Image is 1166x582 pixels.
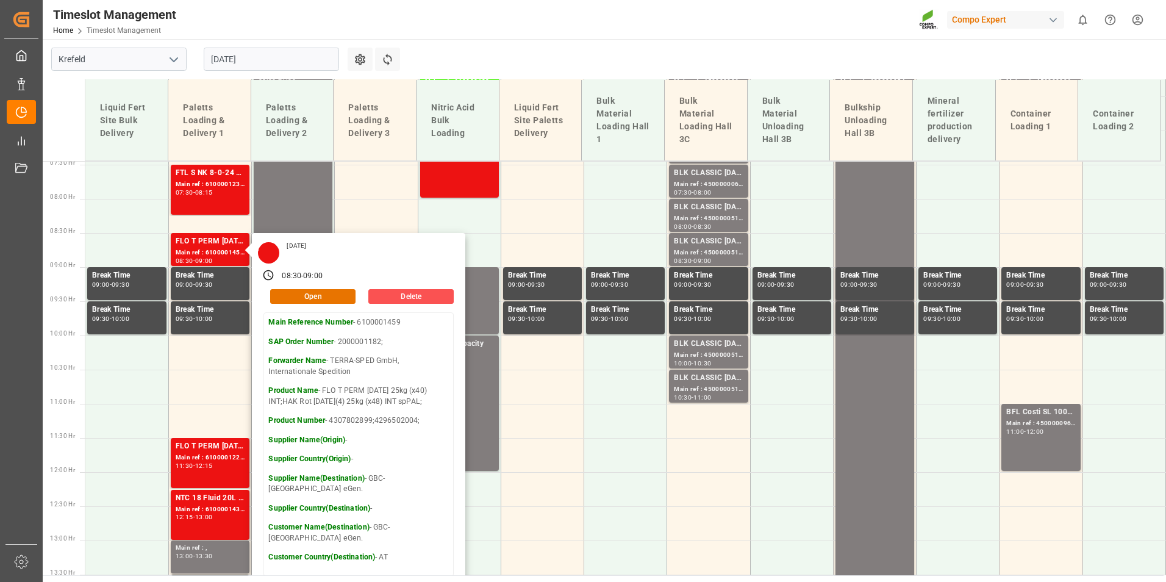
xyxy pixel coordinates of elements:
span: 07:30 Hr [50,159,75,166]
div: - [301,271,303,282]
div: - [193,190,195,195]
div: Main ref : 6100001459, 2000001182; [176,248,245,258]
div: 07:30 [674,190,692,195]
span: 08:00 Hr [50,193,75,200]
div: - [941,282,943,287]
div: - [692,395,693,400]
p: - GBC-[GEOGRAPHIC_DATA] eGen. [268,522,449,544]
strong: Product Number [268,416,325,425]
div: FLO T PERM [DATE] 25kg (x40) INT; [176,440,245,453]
div: 10:30 [674,395,692,400]
div: 10:00 [112,316,129,322]
p: - FLO T PERM [DATE] 25kg (x40) INT;HAK Rot [DATE](4) 25kg (x48) INT spPAL; [268,386,449,407]
strong: Supplier Name(Destination) [268,474,364,483]
div: - [526,316,528,322]
div: Liquid Fert Site Bulk Delivery [95,96,158,145]
div: - [110,282,112,287]
div: - [858,316,860,322]
div: 09:30 [1090,316,1107,322]
div: 08:30 [176,258,193,264]
div: Timeslot Management [53,5,176,24]
div: Bulkship Unloading Hall 3B [840,96,903,145]
div: - [692,258,693,264]
div: Break Time [840,304,909,316]
button: Compo Expert [947,8,1069,31]
div: Break Time [757,304,826,316]
span: 09:30 Hr [50,296,75,303]
div: - [1024,316,1026,322]
span: 09:00 Hr [50,262,75,268]
div: Mineral fertilizer production delivery [923,90,985,151]
div: Main ref : 6100001230, 2000000946; [176,179,245,190]
div: 09:30 [923,316,941,322]
span: 12:30 Hr [50,501,75,508]
div: 09:00 [840,282,858,287]
div: - [692,282,693,287]
p: - 2000001182; [268,337,449,348]
span: 10:30 Hr [50,364,75,371]
div: - [941,316,943,322]
div: Bulk Material Unloading Hall 3B [757,90,820,151]
div: 09:00 [757,282,775,287]
div: 10:00 [195,316,213,322]
div: 10:30 [693,361,711,366]
div: 10:00 [860,316,878,322]
div: 13:30 [195,553,213,559]
div: - [193,258,195,264]
div: 12:00 [1026,429,1044,434]
div: FLO T PERM [DATE] 25kg (x40) INT;HAK Rot [DATE](4) 25kg (x48) INT spPAL; [176,235,245,248]
strong: Supplier Country(Destination) [268,504,370,512]
div: - [692,224,693,229]
div: 10:00 [693,316,711,322]
div: Bulk Material Loading Hall 1 [592,90,654,151]
div: 09:30 [1026,282,1044,287]
div: 10:00 [610,316,628,322]
div: - [1107,282,1109,287]
div: 09:30 [943,282,960,287]
div: Main ref : 4500000512, 2000000417; [674,384,743,395]
strong: Product Name [268,386,318,395]
div: - [526,282,528,287]
div: 07:30 [176,190,193,195]
span: 08:30 Hr [50,228,75,234]
div: 09:30 [610,282,628,287]
div: - [1024,429,1026,434]
strong: Main Reference Number [268,318,353,326]
div: Break Time [176,270,245,282]
div: [DATE] [282,242,310,250]
div: Main ref : 4500000513, 2000000417; [674,350,743,361]
div: - [193,316,195,322]
button: Help Center [1096,6,1124,34]
div: Main ref : 4500000964, 2000000357; [1006,419,1075,429]
div: Bulk Material Loading Hall 3C [674,90,737,151]
strong: Supplier Country(Origin) [268,454,351,463]
button: show 0 new notifications [1069,6,1096,34]
div: BLK CLASSIC [DATE]+3+TE BULK; [674,167,743,179]
div: 09:00 [923,282,941,287]
div: 09:00 [303,271,323,282]
button: Delete [368,289,454,304]
strong: Customer Name(Destination) [268,523,369,531]
span: 10:00 Hr [50,330,75,337]
div: Paletts Loading & Delivery 3 [343,96,406,145]
span: 12:00 Hr [50,467,75,473]
div: - [609,282,610,287]
div: Break Time [591,304,660,316]
div: FTL S NK 8-0-24 25kg (x40) INT;FLO T PERM [DATE] 25kg (x40) INT;SUPER FLO T Turf BS 20kg (x50) IN... [176,167,245,179]
div: 10:00 [1109,316,1127,322]
div: 08:00 [674,224,692,229]
div: - [193,463,195,469]
div: Break Time [840,270,909,282]
div: 08:30 [282,271,301,282]
p: - AT [268,552,449,563]
div: - [692,190,693,195]
div: 09:00 [176,282,193,287]
div: Main ref : 4500000068, 2000000015; [674,179,743,190]
div: Paletts Loading & Delivery 1 [178,96,241,145]
div: 13:00 [176,553,193,559]
img: Screenshot%202023-09-29%20at%2010.02.21.png_1712312052.png [919,9,939,31]
input: DD.MM.YYYY [204,48,339,71]
div: - [1107,316,1109,322]
div: Break Time [1006,270,1075,282]
span: 13:00 Hr [50,535,75,542]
